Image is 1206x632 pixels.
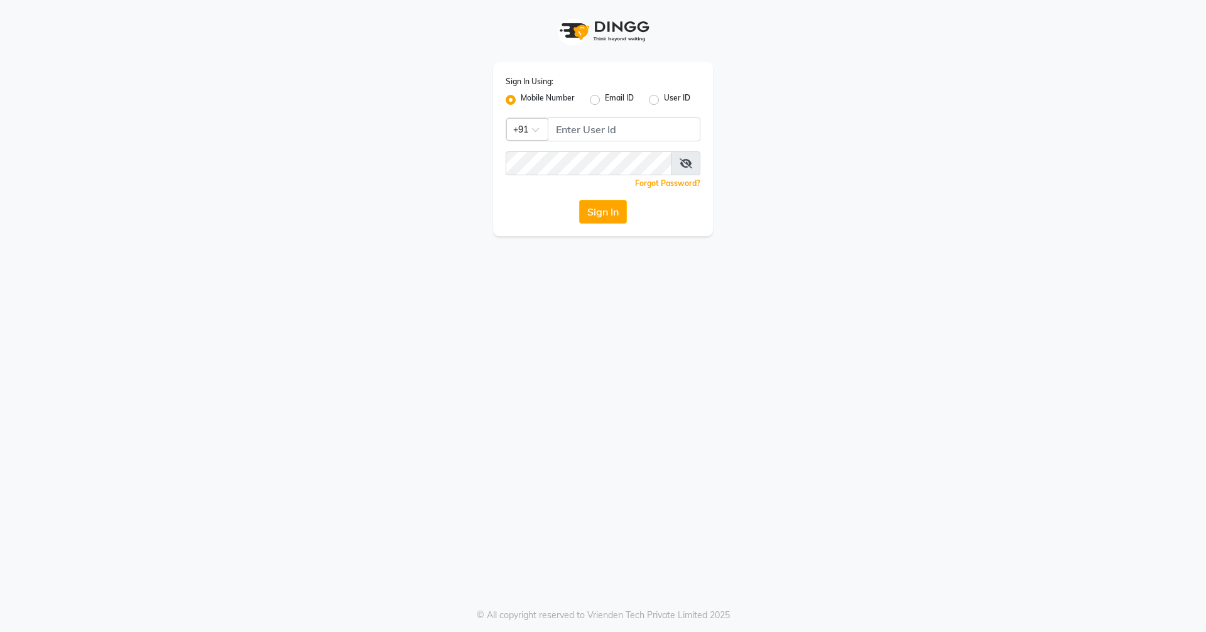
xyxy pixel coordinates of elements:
label: Sign In Using: [506,76,553,87]
input: Username [506,151,672,175]
img: logo1.svg [553,13,653,50]
button: Sign In [579,200,627,224]
input: Username [548,117,700,141]
a: Forgot Password? [635,178,700,188]
label: Email ID [605,92,634,107]
label: Mobile Number [521,92,575,107]
label: User ID [664,92,690,107]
